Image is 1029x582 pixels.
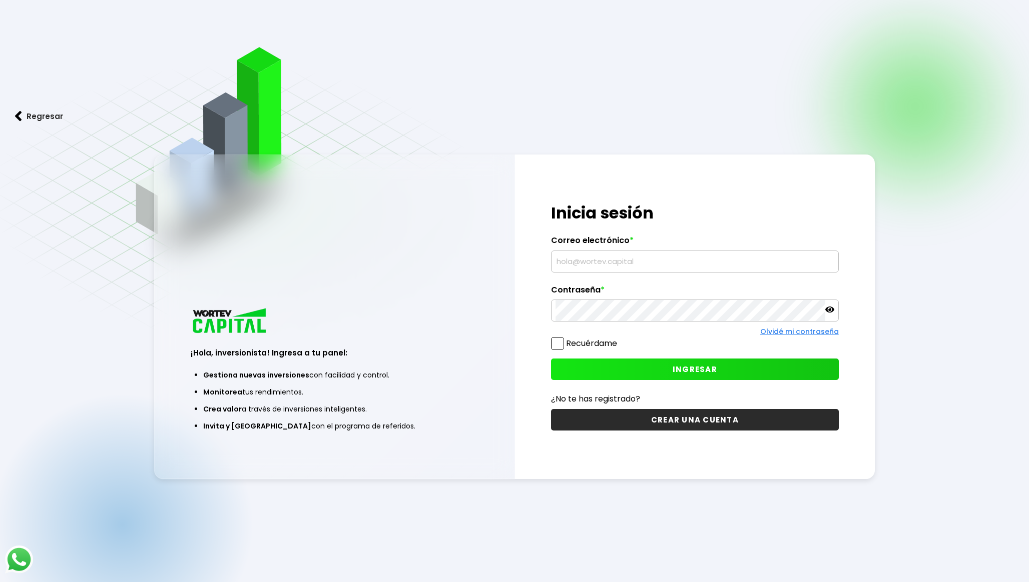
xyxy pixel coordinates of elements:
h3: ¡Hola, inversionista! Ingresa a tu panel: [191,347,478,358]
img: logo_wortev_capital [191,307,270,336]
label: Recuérdame [566,337,617,349]
span: Invita y [GEOGRAPHIC_DATA] [203,421,311,431]
li: con el programa de referidos. [203,417,466,434]
span: Crea valor [203,404,242,414]
label: Correo electrónico [551,235,839,250]
span: Gestiona nuevas inversiones [203,370,309,380]
span: Monitorea [203,387,242,397]
li: con facilidad y control. [203,366,466,383]
input: hola@wortev.capital [556,251,834,272]
h1: Inicia sesión [551,201,839,225]
li: a través de inversiones inteligentes. [203,400,466,417]
button: INGRESAR [551,358,839,380]
span: INGRESAR [673,364,717,374]
img: logos_whatsapp-icon.242b2217.svg [5,545,33,573]
li: tus rendimientos. [203,383,466,400]
img: flecha izquierda [15,111,22,121]
label: Contraseña [551,285,839,300]
button: CREAR UNA CUENTA [551,409,839,430]
p: ¿No te has registrado? [551,392,839,405]
a: ¿No te has registrado?CREAR UNA CUENTA [551,392,839,430]
a: Olvidé mi contraseña [760,326,839,336]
